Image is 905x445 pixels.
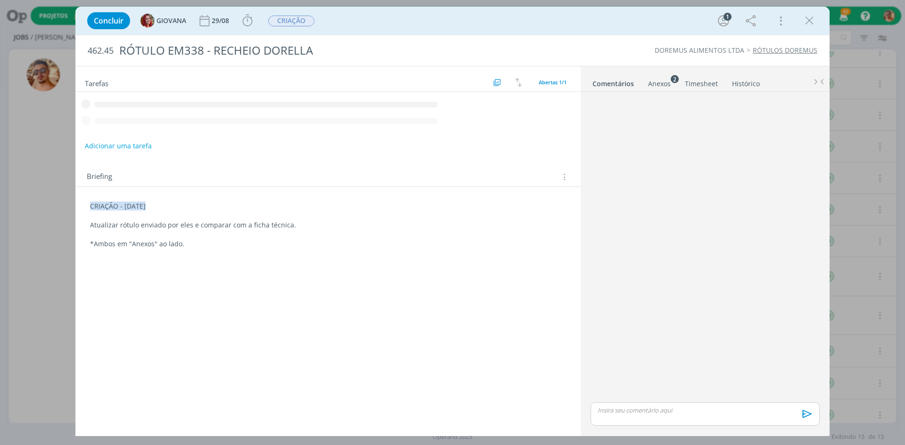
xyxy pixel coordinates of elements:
button: Adicionar uma tarefa [84,138,152,154]
a: Timesheet [684,75,718,89]
a: Comentários [592,75,634,89]
sup: 2 [671,75,679,83]
span: GIOVANA [156,17,186,24]
a: DOREMUS ALIMENTOS LTDA [655,46,744,55]
img: G [140,14,155,28]
span: Abertas 1/1 [539,79,567,86]
a: RÓTULOS DOREMUS [753,46,817,55]
div: 1 [724,13,732,21]
button: CRIAÇÃO [268,15,315,27]
button: GGIOVANA [140,14,186,28]
div: dialog [75,7,830,436]
p: Atualizar rótulo enviado por eles e comparar com a ficha técnica. [90,220,566,230]
div: RÓTULO EM338 - RECHEIO DORELLA [115,39,510,62]
span: CRIAÇÃO - [DATE] [90,202,146,210]
div: 29/08 [212,17,231,24]
a: Histórico [732,75,760,89]
span: 462.45 [88,46,114,56]
div: Anexos [648,79,671,89]
span: Concluir [94,17,123,24]
button: 1 [716,13,731,28]
span: Tarefas [85,77,108,88]
img: arrow-down-up.svg [515,78,522,87]
p: *Ambos em "Anexos" ao lado. [90,239,566,249]
button: Concluir [87,12,130,29]
span: CRIAÇÃO [268,16,314,26]
span: Briefing [87,171,112,183]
